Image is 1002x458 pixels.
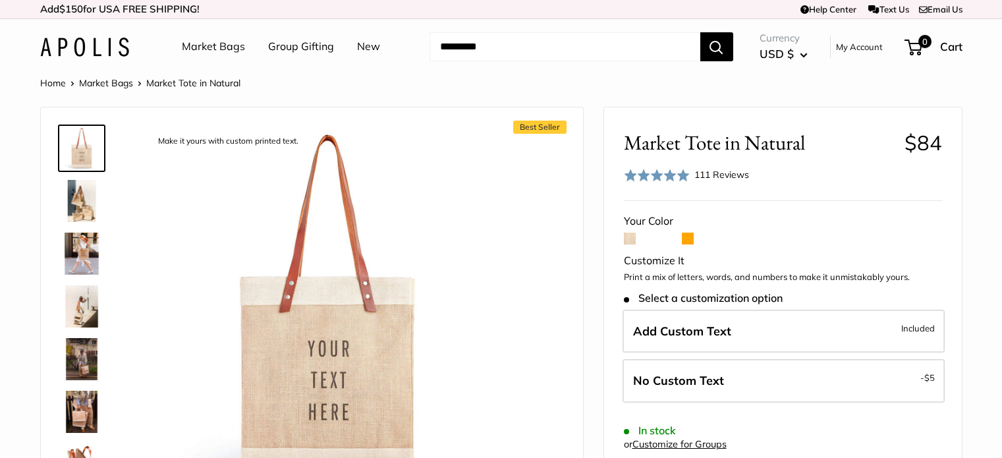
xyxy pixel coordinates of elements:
a: New [357,37,380,57]
a: Market Bags [79,77,133,89]
a: description_Make it yours with custom printed text. [58,125,105,172]
span: Add Custom Text [633,324,731,339]
a: Market Tote in Natural [58,335,105,383]
a: My Account [836,39,883,55]
button: Search [700,32,733,61]
img: description_Make it yours with custom printed text. [61,127,103,169]
a: Market Bags [182,37,245,57]
nav: Breadcrumb [40,74,240,92]
span: Currency [760,29,808,47]
a: description_The Original Market bag in its 4 native styles [58,177,105,225]
span: Market Tote in Natural [624,130,895,155]
span: - [920,370,935,386]
span: 0 [918,35,931,48]
input: Search... [430,32,700,61]
a: Email Us [919,4,962,14]
span: $150 [59,3,83,15]
a: Market Tote in Natural [58,230,105,277]
div: Your Color [624,212,942,231]
label: Add Custom Text [623,310,945,353]
span: USD $ [760,47,794,61]
a: description_Effortless style that elevates every moment [58,283,105,330]
span: Best Seller [513,121,567,134]
img: Market Tote in Natural [61,338,103,380]
img: description_The Original Market bag in its 4 native styles [61,180,103,222]
p: Print a mix of letters, words, and numbers to make it unmistakably yours. [624,271,942,284]
a: 0 Cart [906,36,962,57]
span: Market Tote in Natural [146,77,240,89]
span: In stock [624,424,676,437]
label: Leave Blank [623,359,945,403]
span: 111 Reviews [694,169,749,181]
span: Included [901,320,935,336]
div: Customize It [624,251,942,271]
a: Home [40,77,66,89]
a: Help Center [800,4,856,14]
span: $84 [905,130,942,156]
img: Apolis [40,38,129,57]
img: Market Tote in Natural [61,233,103,275]
div: Make it yours with custom printed text. [152,132,305,150]
span: No Custom Text [633,373,724,388]
img: description_Effortless style that elevates every moment [61,285,103,328]
a: Customize for Groups [632,438,727,450]
a: Text Us [868,4,908,14]
a: Market Tote in Natural [58,388,105,436]
span: Cart [940,40,962,53]
div: or [624,436,727,453]
button: USD $ [760,43,808,65]
a: Group Gifting [268,37,334,57]
img: Market Tote in Natural [61,391,103,433]
span: Select a customization option [624,292,783,304]
span: $5 [924,372,935,383]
